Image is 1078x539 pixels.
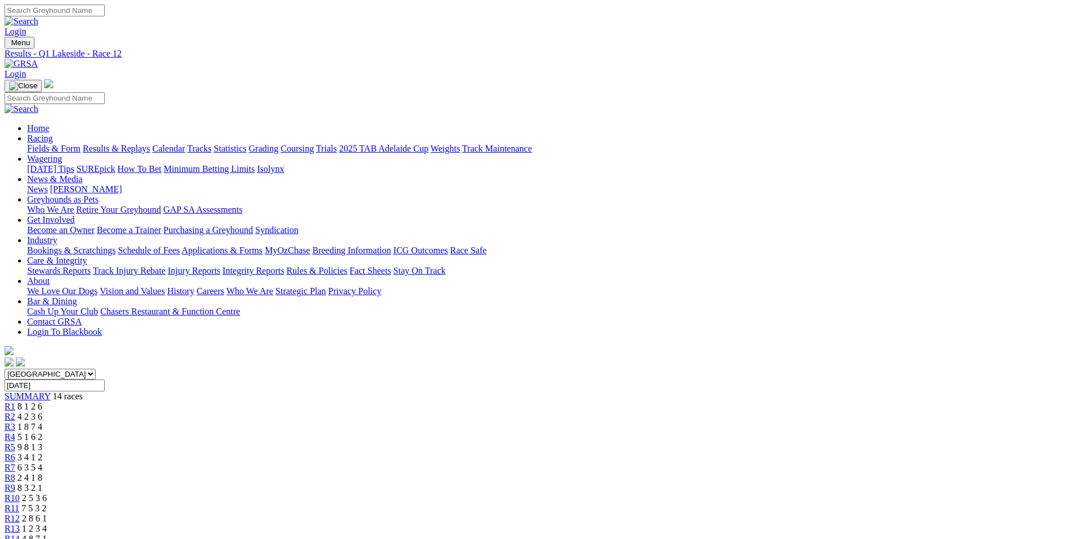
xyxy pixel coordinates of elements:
span: R5 [5,442,15,452]
a: Integrity Reports [222,266,284,275]
a: Careers [196,286,224,296]
a: ICG Outcomes [393,245,448,255]
a: Chasers Restaurant & Function Centre [100,307,240,316]
a: SUREpick [76,164,115,174]
a: Injury Reports [168,266,220,275]
a: Become a Trainer [97,225,161,235]
input: Search [5,5,105,16]
a: Race Safe [450,245,486,255]
a: [PERSON_NAME] [50,184,122,194]
a: Statistics [214,144,247,153]
a: News & Media [27,174,83,184]
a: Grading [249,144,278,153]
span: 3 4 1 2 [18,452,42,462]
span: R1 [5,402,15,411]
div: Get Involved [27,225,1073,235]
a: Bookings & Scratchings [27,245,115,255]
a: Bar & Dining [27,296,77,306]
a: Who We Are [226,286,273,296]
a: Stay On Track [393,266,445,275]
a: Fact Sheets [350,266,391,275]
img: logo-grsa-white.png [5,346,14,355]
a: We Love Our Dogs [27,286,97,296]
img: facebook.svg [5,357,14,366]
div: Bar & Dining [27,307,1073,317]
a: Calendar [152,144,185,153]
a: Results & Replays [83,144,150,153]
a: Vision and Values [100,286,165,296]
a: Schedule of Fees [118,245,179,255]
span: R11 [5,503,19,513]
a: History [167,286,194,296]
img: Search [5,16,38,27]
button: Toggle navigation [5,80,42,92]
a: About [27,276,50,286]
a: Trials [316,144,337,153]
span: Menu [11,38,30,47]
a: R6 [5,452,15,462]
a: Weights [431,144,460,153]
a: [DATE] Tips [27,164,74,174]
img: Search [5,104,38,114]
a: Care & Integrity [27,256,87,265]
div: Care & Integrity [27,266,1073,276]
a: Breeding Information [312,245,391,255]
a: 2025 TAB Adelaide Cup [339,144,428,153]
span: 8 1 2 6 [18,402,42,411]
div: About [27,286,1073,296]
span: 2 4 1 8 [18,473,42,482]
a: Login To Blackbook [27,327,102,337]
a: R12 [5,514,20,523]
div: Greyhounds as Pets [27,205,1073,215]
a: Login [5,69,26,79]
a: Minimum Betting Limits [164,164,255,174]
div: Industry [27,245,1073,256]
a: Become an Owner [27,225,95,235]
img: GRSA [5,59,38,69]
span: R9 [5,483,15,493]
span: 9 8 1 3 [18,442,42,452]
a: R10 [5,493,20,503]
a: R13 [5,524,20,533]
a: Get Involved [27,215,75,225]
span: 4 2 3 6 [18,412,42,421]
a: Greyhounds as Pets [27,195,98,204]
a: R2 [5,412,15,421]
span: 8 3 2 1 [18,483,42,493]
a: News [27,184,48,194]
span: 1 8 7 4 [18,422,42,432]
a: Strategic Plan [276,286,326,296]
div: Wagering [27,164,1073,174]
span: 7 5 3 2 [22,503,46,513]
a: Retire Your Greyhound [76,205,161,214]
a: R7 [5,463,15,472]
img: Close [9,81,37,90]
a: Privacy Policy [328,286,381,296]
a: Cash Up Your Club [27,307,98,316]
a: R3 [5,422,15,432]
a: R4 [5,432,15,442]
img: logo-grsa-white.png [44,79,53,88]
a: Isolynx [257,164,284,174]
a: Who We Are [27,205,74,214]
a: SUMMARY [5,391,50,401]
a: Tracks [187,144,212,153]
a: Industry [27,235,57,245]
span: 1 2 3 4 [22,524,47,533]
a: Fields & Form [27,144,80,153]
span: 2 8 6 1 [22,514,47,523]
button: Toggle navigation [5,37,35,49]
a: Home [27,123,49,133]
span: R8 [5,473,15,482]
a: Contact GRSA [27,317,81,326]
a: Applications & Forms [182,245,263,255]
input: Search [5,92,105,104]
a: Rules & Policies [286,266,347,275]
